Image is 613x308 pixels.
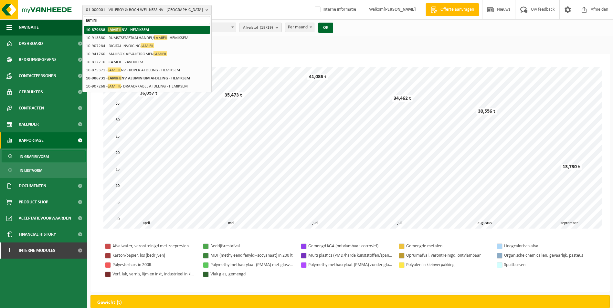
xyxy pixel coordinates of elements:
[210,270,294,278] div: Vlak glas, gemengd
[223,92,244,98] div: 35,473 t
[210,242,294,250] div: Bedrijfsrestafval
[84,34,210,42] li: 10-913380 - RUMSTSEMETAALHANDEL/ - HEMIKSEM
[84,58,210,66] li: 10-812710 - CAMFIL - ZAVENTEM
[108,27,122,32] span: LAMIFIL
[19,100,44,116] span: Contracten
[2,164,86,176] a: In lijstvorm
[112,261,196,269] div: Polyesterhars in 200lt
[19,36,43,52] span: Dashboard
[504,261,588,269] div: Spuitbussen
[112,242,196,250] div: Afvalwater, verontreinigd met zeepresten
[308,261,392,269] div: Polymethylmethacrylaat (PMMA) zonder glasvezel
[154,35,167,40] span: LAMIFIL
[19,194,48,210] span: Product Shop
[82,5,212,15] button: 01-000001 - VILLEROY & BOCH WELLNESS NV - [GEOGRAPHIC_DATA]
[19,116,39,132] span: Kalender
[19,226,56,242] span: Financial History
[19,68,56,84] span: Contactpersonen
[504,242,588,250] div: Hoogcalorisch afval
[239,23,282,32] button: Afvalstof(19/19)
[20,164,42,177] span: In lijstvorm
[86,5,203,15] span: 01-000001 - VILLEROY & BOCH WELLNESS NV - [GEOGRAPHIC_DATA]
[307,74,328,80] div: 41,086 t
[285,23,314,32] span: Per maand
[153,51,167,56] span: LAMIFIL
[108,76,122,80] span: LAMIFIL
[141,43,154,48] span: LAMIFIL
[392,95,413,102] div: 34,462 t
[426,3,479,16] a: Offerte aanvragen
[84,42,210,50] li: 10-907284 - DIGITAL INVOICING
[84,50,210,58] li: 10-941760 - MAILBOX AFVALSTROMEN
[6,242,12,259] span: I
[84,82,210,90] li: 10-907268 - - DRAAD/KABEL AFDELING - HEMIKSEM
[285,23,314,32] span: Per maand
[86,76,190,80] strong: 10-906731 - NV ALUMINIUM AFDELING - HEMIKSEM
[313,5,356,15] label: Interne informatie
[318,23,333,33] button: OK
[504,252,588,260] div: Organische chemicaliën, gevaarlijk, pasteus
[19,52,57,68] span: Bedrijfsgegevens
[86,27,149,32] strong: 10-879638 - NV - HEMIKSEM
[384,7,416,12] strong: [PERSON_NAME]
[406,252,490,260] div: Opruimafval, verontreinigd, ontvlambaar
[19,84,43,100] span: Gebruikers
[308,242,392,250] div: Gemengd KGA (ontvlambaar-corrosief)
[108,84,121,88] span: LAMIFIL
[210,261,294,269] div: Polymethylmethacrylaat (PMMA) met glasvezel
[19,210,71,226] span: Acceptatievoorwaarden
[19,132,44,149] span: Rapportage
[84,66,210,74] li: 10-875371 - NV - KOPER AFDELING - HEMIKSEM
[210,252,294,260] div: MDI (methyleendifenyldi-isocyanaat) in 200 lt
[561,164,582,170] div: 13,730 t
[112,252,196,260] div: Karton/papier, los (bedrijven)
[439,6,476,13] span: Offerte aanvragen
[112,270,196,278] div: Verf, lak, vernis, lijm en inkt, industrieel in kleinverpakking
[20,150,49,163] span: In grafiekvorm
[19,242,55,259] span: Interne modules
[406,242,490,250] div: Gemengde metalen
[138,90,159,97] div: 36,057 t
[84,16,210,24] input: Zoeken naar gekoppelde vestigingen
[308,252,392,260] div: Multi plastics (PMD/harde kunststoffen/spanbanden/EPS/folie naturel/folie gemengd)
[19,178,46,194] span: Documenten
[406,261,490,269] div: Polyolen in kleinverpakking
[2,150,86,162] a: In grafiekvorm
[243,23,273,33] span: Afvalstof
[260,26,273,30] count: (19/19)
[108,67,121,72] span: LAMIFIL
[476,108,497,115] div: 30,556 t
[19,19,39,36] span: Navigatie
